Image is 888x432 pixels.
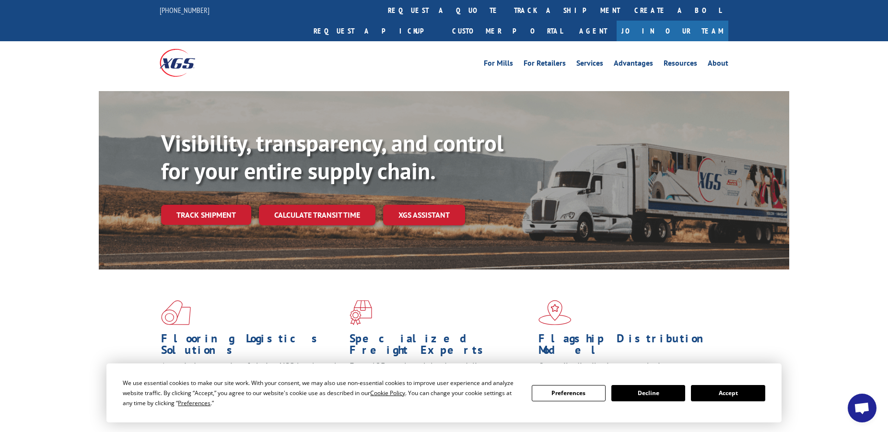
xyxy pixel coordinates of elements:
[350,361,531,403] p: From 123 overlength loads to delicate cargo, our experienced staff knows the best way to move you...
[664,59,697,70] a: Resources
[538,300,572,325] img: xgs-icon-flagship-distribution-model-red
[570,21,617,41] a: Agent
[538,361,715,383] span: Our agile distribution network gives you nationwide inventory management on demand.
[370,389,405,397] span: Cookie Policy
[161,128,503,186] b: Visibility, transparency, and control for your entire supply chain.
[445,21,570,41] a: Customer Portal
[123,378,520,408] div: We use essential cookies to make our site work. With your consent, we may also use non-essential ...
[617,21,728,41] a: Join Our Team
[848,394,876,422] a: Open chat
[306,21,445,41] a: Request a pickup
[708,59,728,70] a: About
[161,205,251,225] a: Track shipment
[576,59,603,70] a: Services
[614,59,653,70] a: Advantages
[161,333,342,361] h1: Flooring Logistics Solutions
[161,361,342,395] span: As an industry carrier of choice, XGS has brought innovation and dedication to flooring logistics...
[350,300,372,325] img: xgs-icon-focused-on-flooring-red
[160,5,210,15] a: [PHONE_NUMBER]
[484,59,513,70] a: For Mills
[532,385,606,401] button: Preferences
[178,399,210,407] span: Preferences
[161,300,191,325] img: xgs-icon-total-supply-chain-intelligence-red
[383,205,465,225] a: XGS ASSISTANT
[259,205,375,225] a: Calculate transit time
[106,363,782,422] div: Cookie Consent Prompt
[350,333,531,361] h1: Specialized Freight Experts
[611,385,685,401] button: Decline
[691,385,765,401] button: Accept
[524,59,566,70] a: For Retailers
[538,333,720,361] h1: Flagship Distribution Model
